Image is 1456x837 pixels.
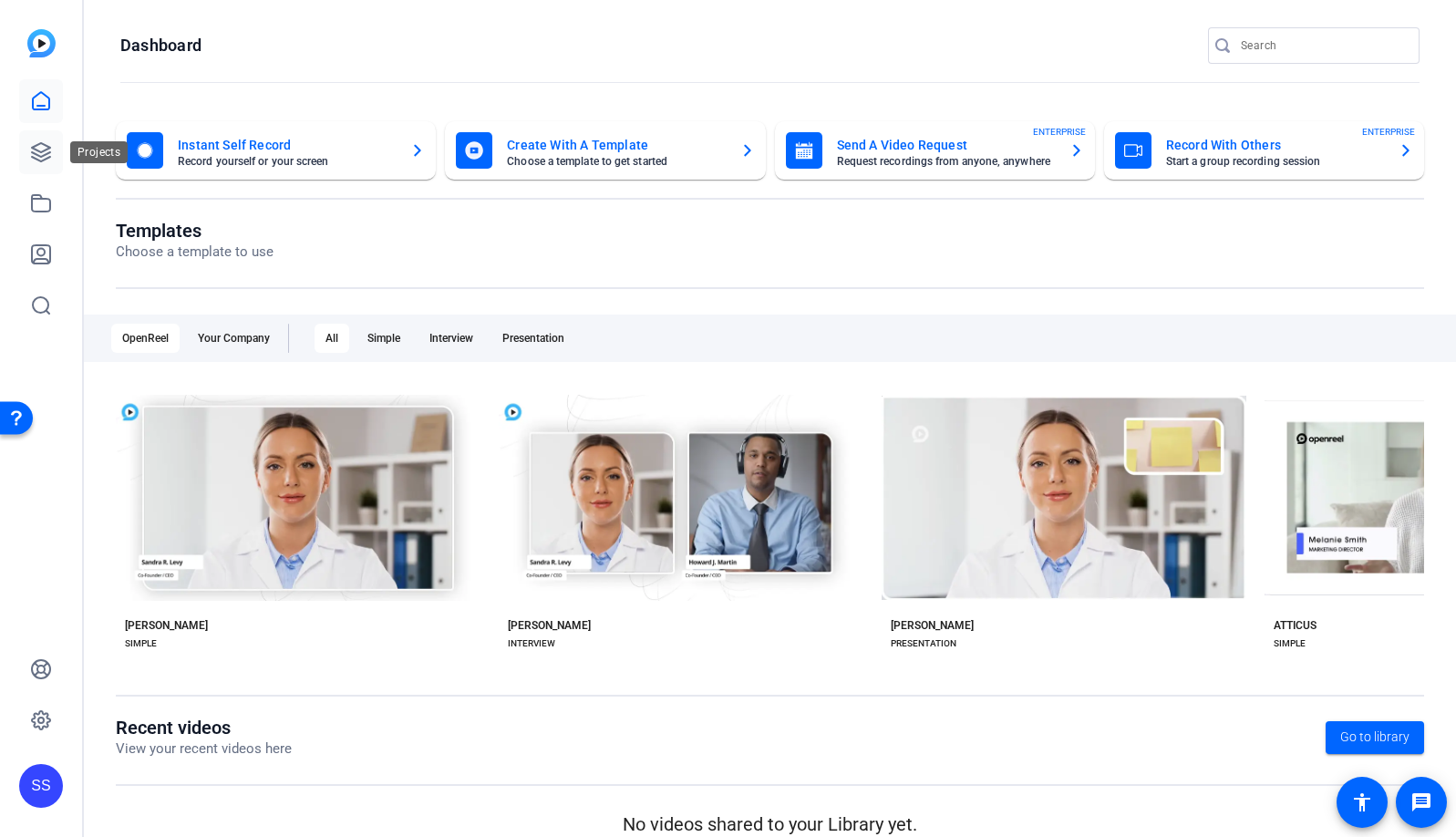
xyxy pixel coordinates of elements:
h1: Recent videos [116,717,292,739]
img: blue-gradient.svg [27,29,56,57]
mat-card-title: Create With A Template [507,134,725,156]
button: Create With A TemplateChoose a template to get started [445,121,765,180]
button: Send A Video RequestRequest recordings from anyone, anywhereENTERPRISE [775,121,1095,180]
div: Simple [356,324,411,353]
h1: Templates [116,220,274,242]
mat-icon: message [1410,791,1432,813]
div: SIMPLE [125,636,157,651]
mat-card-subtitle: Start a group recording session [1166,156,1384,167]
div: ATTICUS [1274,618,1317,633]
div: Your Company [187,324,281,353]
mat-card-subtitle: Request recordings from anyone, anywhere [837,156,1055,167]
span: Go to library [1340,728,1410,747]
div: INTERVIEW [508,636,555,651]
mat-card-subtitle: Choose a template to get started [507,156,725,167]
div: SS [19,764,63,808]
h1: Dashboard [120,35,201,57]
p: View your recent videos here [116,739,292,759]
div: All [315,324,349,353]
div: Presentation [491,324,575,353]
button: Record With OthersStart a group recording sessionENTERPRISE [1104,121,1424,180]
a: Go to library [1326,721,1424,754]
div: Interview [418,324,484,353]
div: OpenReel [111,324,180,353]
mat-card-title: Record With Others [1166,134,1384,156]
mat-card-title: Send A Video Request [837,134,1055,156]
p: Choose a template to use [116,242,274,263]
div: [PERSON_NAME] [508,618,591,633]
div: SIMPLE [1274,636,1306,651]
mat-icon: accessibility [1351,791,1373,813]
mat-card-title: Instant Self Record [178,134,396,156]
span: ENTERPRISE [1362,125,1415,139]
mat-card-subtitle: Record yourself or your screen [178,156,396,167]
div: [PERSON_NAME] [125,618,208,633]
button: Instant Self RecordRecord yourself or your screen [116,121,436,180]
input: Search [1241,35,1405,57]
span: ENTERPRISE [1033,125,1086,139]
div: PRESENTATION [891,636,956,651]
div: [PERSON_NAME] [891,618,974,633]
div: Projects [70,141,128,163]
